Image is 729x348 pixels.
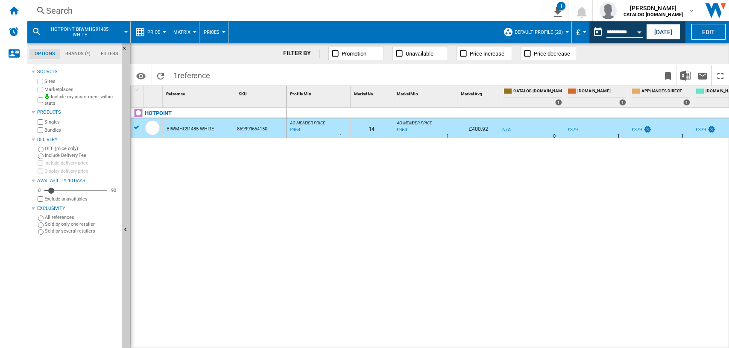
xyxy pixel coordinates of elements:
[659,65,676,86] button: Bookmark this report
[707,126,716,133] img: promotionV3.png
[239,91,247,96] span: SKU
[147,29,160,35] span: Price
[694,126,716,134] div: £379
[173,29,190,35] span: Matrix
[38,127,43,133] input: Bundles
[457,47,512,60] button: Price increase
[169,65,214,83] span: 1
[204,21,224,43] button: Prices
[45,221,118,227] label: Sold by only one retailer
[534,50,570,57] span: Price decrease
[290,91,311,96] span: Profile Min
[37,68,118,75] div: Sources
[145,108,172,118] div: Click to filter on that brand
[694,65,711,86] button: Send this report by email
[397,91,418,96] span: Market Min
[45,27,114,38] span: HOTPOINT BIWMHG91485 WHITE
[44,160,118,166] label: Include delivery price
[38,147,44,152] input: OFF (price only)
[515,29,563,35] span: Default profile (20)
[38,229,44,235] input: Sold by several retailers
[553,132,556,141] div: Delivery Time : 0 day
[135,21,164,43] div: Price
[9,27,19,37] img: alerts-logo.svg
[145,86,162,99] div: Sort None
[566,86,628,107] div: [DOMAIN_NAME] 1 offers sold by AMAZON.CO.UK
[44,196,118,202] label: Exclude unavailables
[164,86,235,99] div: Reference Sort None
[712,65,729,86] button: Maximize
[38,153,44,159] input: Include Delivery Fee
[173,21,195,43] button: Matrix
[44,127,118,133] label: Bundles
[290,121,325,125] span: AO MEMBER PRICE
[557,2,565,10] div: 1
[683,99,690,106] div: 1 offers sold by APPLIANCES DIRECT
[632,23,647,38] button: Open calendar
[44,186,107,195] md-slider: Availability
[589,24,606,41] button: md-calendar
[167,119,214,139] div: BIWMHG91485 WHITE
[44,78,118,85] label: Sites
[502,86,564,107] div: CATALOG [DOMAIN_NAME] 1 offers sold by CATALOG BEKO.UK
[352,86,393,99] div: Market No. Sort None
[457,118,500,138] div: £400.92
[44,94,118,107] label: Include my assortment within stats
[646,24,680,40] button: [DATE]
[352,86,393,99] div: Sort None
[630,86,692,107] div: APPLIANCES DIRECT 1 offers sold by APPLIANCES DIRECT
[513,88,562,95] span: CATALOG [DOMAIN_NAME]
[470,50,504,57] span: Price increase
[617,132,620,141] div: Delivery Time : 1 day
[45,21,123,43] button: HOTPOINT BIWMHG91485 WHITE
[503,21,567,43] div: Default profile (20)
[45,152,118,159] label: Include Delivery Fee
[45,228,118,234] label: Sold by several retailers
[395,86,457,99] div: Sort None
[461,91,482,96] span: Market Avg
[677,65,694,86] button: Download in Excel
[568,127,578,133] div: £379
[572,21,589,43] md-menu: Currency
[37,109,118,116] div: Products
[289,126,300,134] div: Last updated : Sunday, 24 August 2025 23:00
[680,71,691,81] img: excel-24x24.png
[44,86,118,93] label: Marketplaces
[164,86,235,99] div: Sort None
[38,79,43,84] input: Sites
[600,2,617,19] img: profile.jpg
[36,187,43,194] div: 0
[122,43,132,58] button: Hide
[44,119,118,125] label: Singles
[459,86,500,99] div: Sort None
[283,49,319,58] div: FILTER BY
[288,86,350,99] div: Sort None
[406,50,433,57] span: Unavailable
[60,49,96,59] md-tab-item: Brands (*)
[619,99,626,106] div: 1 offers sold by AMAZON.CO.UK
[555,99,562,106] div: 1 offers sold by CATALOG BEKO.UK
[38,196,43,202] input: Display delivery price
[37,205,118,212] div: Exclusivity
[44,168,118,174] label: Display delivery price
[45,214,118,221] label: All references
[46,5,521,17] div: Search
[392,47,448,60] button: Unavailable
[44,94,50,99] img: mysite-bg-18x18.png
[624,12,683,18] b: CATALOG [DOMAIN_NAME]
[152,65,169,86] button: Reload
[340,132,342,141] div: Delivery Time : 1 day
[576,28,580,37] span: £
[566,126,578,134] div: £379
[459,86,500,99] div: Market Avg Sort None
[96,49,123,59] md-tab-item: Filters
[515,21,567,43] button: Default profile (20)
[643,126,652,133] img: promotionV3.png
[395,86,457,99] div: Market Min Sort None
[38,87,43,92] input: Marketplaces
[204,29,220,35] span: Prices
[178,71,210,80] span: reference
[446,132,449,141] div: Delivery Time : 1 day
